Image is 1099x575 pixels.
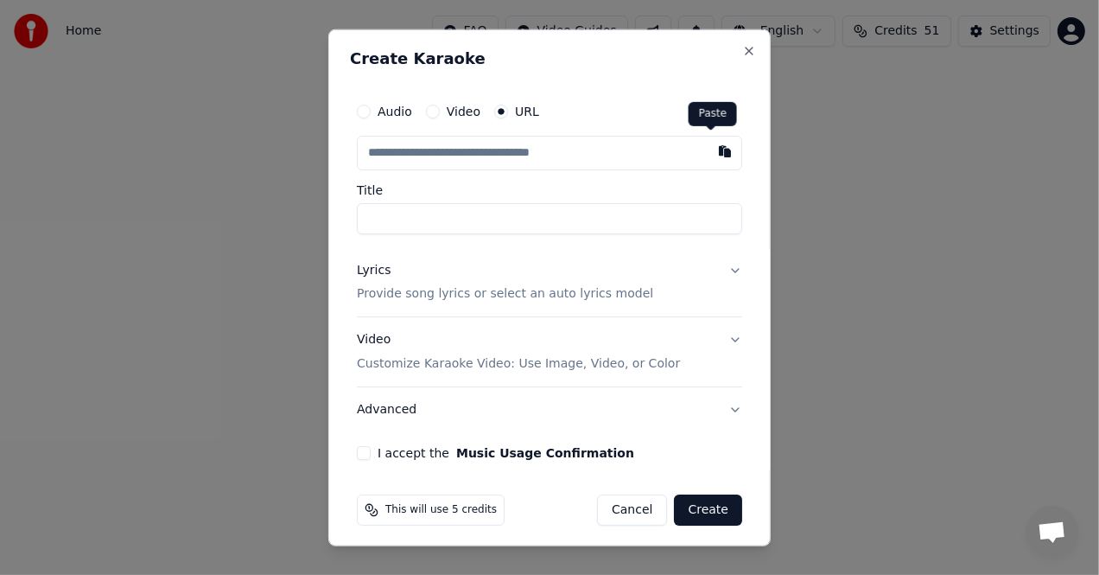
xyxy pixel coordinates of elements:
label: URL [515,105,539,117]
button: Create [674,495,742,526]
div: Paste [689,102,737,126]
button: VideoCustomize Karaoke Video: Use Image, Video, or Color [357,317,742,387]
label: Audio [378,105,412,117]
p: Provide song lyrics or select an auto lyrics model [357,285,653,303]
button: I accept the [456,447,634,459]
label: Video [447,105,480,117]
label: I accept the [378,447,634,459]
button: Cancel [597,495,667,526]
h2: Create Karaoke [350,50,749,66]
button: Advanced [357,387,742,432]
span: This will use 5 credits [385,503,497,517]
label: Title [357,183,742,195]
button: LyricsProvide song lyrics or select an auto lyrics model [357,247,742,316]
p: Customize Karaoke Video: Use Image, Video, or Color [357,355,680,373]
div: Lyrics [357,261,391,278]
div: Video [357,331,680,373]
